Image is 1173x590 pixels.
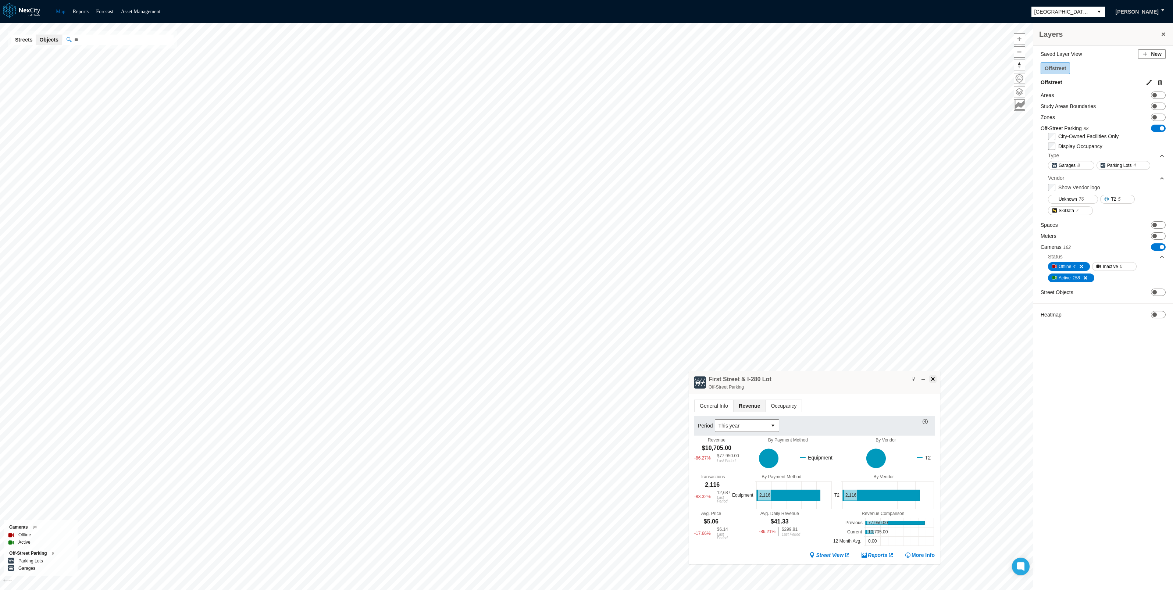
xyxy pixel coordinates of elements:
[18,531,31,539] label: Offline
[771,518,789,526] div: $41.33
[905,551,935,559] button: More Info
[816,551,844,559] span: Street View
[1138,49,1166,59] button: New
[1059,263,1071,270] span: Offline
[1103,263,1118,270] span: Inactive
[1014,99,1025,111] button: Key metrics
[1093,7,1105,17] button: select
[734,400,765,412] span: Revenue
[809,551,850,559] a: Street View
[1058,185,1100,190] label: Show Vendor logo
[708,437,725,443] div: Revenue
[9,523,72,531] div: Cameras
[1118,196,1120,203] span: 5
[709,375,771,391] div: Double-click to make header text selectable
[702,444,731,452] div: $10,705.00
[847,529,862,534] text: Current
[760,511,799,516] div: Avg. Daily Revenue
[717,454,739,458] div: $77,950.00
[1063,245,1071,250] span: 162
[845,520,863,525] text: Previous
[18,539,31,546] label: Active
[845,493,856,498] text: 2,116
[767,420,779,432] button: select
[837,437,935,443] div: By Vendor
[831,511,935,516] div: Revenue Comparison
[709,383,771,391] div: Off-Street Parking
[861,551,894,559] a: Reports
[1014,60,1025,71] button: Reset bearing to north
[1059,207,1074,214] span: SkiData
[1059,196,1077,203] span: Unknown
[698,422,715,429] label: Period
[868,551,887,559] span: Reports
[1097,161,1150,170] button: Parking Lots4
[759,493,770,498] text: 2,116
[730,474,832,479] div: By Payment Method
[73,9,89,14] a: Reports
[694,490,711,503] div: -83.32 %
[1045,65,1066,71] span: Offstreet
[832,474,935,479] div: By Vendor
[15,36,32,43] span: Streets
[1041,62,1070,74] button: Offstreet
[1041,311,1062,318] label: Heatmap
[1041,79,1062,86] label: Offstreet
[701,511,721,516] div: Avg. Price
[700,474,725,479] div: Transactions
[1048,174,1064,182] div: Vendor
[705,481,720,489] div: 2,116
[766,400,802,412] span: Occupancy
[3,579,12,588] a: Mapbox homepage
[9,550,72,557] div: Off-Street Parking
[694,527,711,540] div: -17.66 %
[717,533,728,540] div: Last Period
[717,459,739,463] div: Last Period
[1041,221,1058,229] label: Spaces
[782,527,801,532] div: $299.81
[833,539,862,544] text: 12 Month Avg.
[1151,50,1162,58] span: New
[1041,50,1082,58] label: Saved Layer View
[1034,8,1090,15] span: [GEOGRAPHIC_DATA][PERSON_NAME]
[39,36,58,43] span: Objects
[1014,73,1025,84] button: Home
[912,551,935,559] span: More Info
[759,527,776,536] div: -86.21 %
[1120,263,1123,270] span: 0
[717,496,731,503] div: Last Period
[1107,162,1132,169] span: Parking Lots
[1048,273,1094,282] button: Active158
[1108,6,1166,18] button: [PERSON_NAME]
[1079,196,1084,203] span: 76
[694,454,711,463] div: -86.27 %
[1041,243,1071,251] label: Cameras
[52,551,54,555] span: 6
[1048,152,1059,159] div: Type
[33,525,37,529] span: 94
[1073,263,1076,270] span: 4
[1041,114,1055,121] label: Zones
[1059,162,1076,169] span: Garages
[1073,274,1080,282] span: 158
[1092,262,1137,271] button: Inactive0
[1058,133,1119,139] label: City-Owned Facilities Only
[121,9,161,14] a: Asset Management
[1014,47,1025,57] span: Zoom out
[1077,162,1080,169] span: 8
[1039,29,1160,39] h3: Layers
[868,520,888,525] text: 77,950.00
[1014,33,1025,44] button: Zoom in
[834,493,839,498] text: T2
[1100,195,1135,204] button: T25
[36,35,62,45] button: Objects
[717,527,728,532] div: $6.14
[1048,253,1063,260] div: Status
[695,400,733,412] span: General Info
[1084,126,1088,131] span: 88
[709,375,771,383] h4: Double-click to make header text selectable
[1041,125,1088,132] label: Off-Street Parking
[1041,103,1096,110] label: Study Areas Boundaries
[18,565,35,572] label: Garages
